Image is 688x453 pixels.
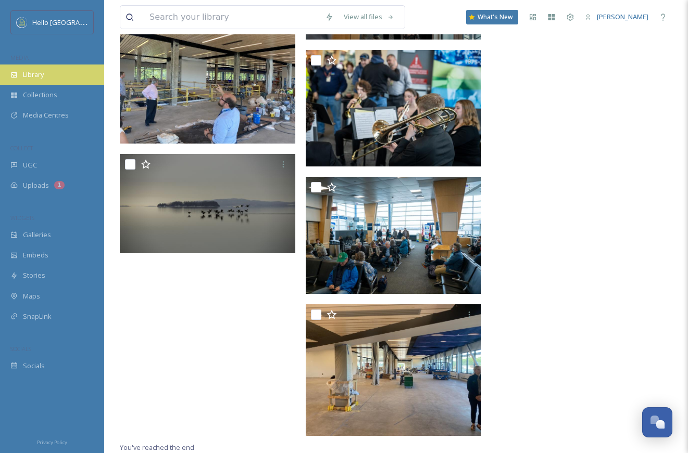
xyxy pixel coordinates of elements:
span: You've reached the end [120,443,194,452]
span: Collections [23,90,57,100]
span: UGC [23,160,37,170]
span: SnapLink [23,312,52,321]
span: Socials [23,361,45,371]
img: BTV Renovations.JPG [306,304,481,436]
span: Uploads [23,180,49,190]
span: SOCIALS [10,345,31,353]
a: Privacy Policy [37,435,67,448]
a: [PERSON_NAME] [580,7,654,27]
div: 1 [54,181,65,189]
input: Search your library [144,6,320,29]
span: [PERSON_NAME] [597,12,648,21]
span: MEDIA [10,54,29,61]
span: Embeds [23,250,48,260]
span: Hello [GEOGRAPHIC_DATA] [32,17,116,27]
span: COLLECT [10,144,33,152]
img: Photo-by-Nick-Edwards-Courtesy-of-Hello-Burlington240.jpg [306,177,481,294]
span: Stories [23,270,45,280]
img: BTV Renovations (2).JPG [120,12,295,144]
span: Media Centres [23,110,69,120]
span: Library [23,70,44,80]
span: WIDGETS [10,214,34,222]
span: Galleries [23,230,51,240]
img: Lake Champlain (3).tif [120,154,295,253]
img: images.png [17,17,27,28]
a: View all files [339,7,399,27]
span: Privacy Policy [37,439,67,446]
span: Maps [23,291,40,301]
img: Photo-by-Nick-Edwards-Courtesy-of-Hello-Burlington182.jpg [306,50,481,167]
a: What's New [466,10,518,24]
button: Open Chat [642,407,672,437]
